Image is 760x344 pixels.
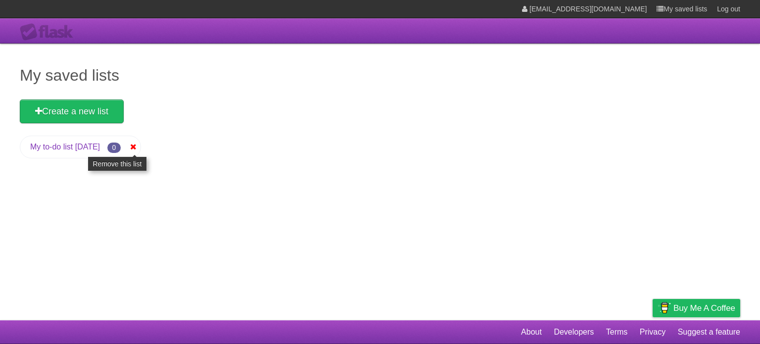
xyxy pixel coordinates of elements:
[678,323,740,342] a: Suggest a feature
[658,299,671,316] img: Buy me a coffee
[521,323,542,342] a: About
[606,323,628,342] a: Terms
[640,323,665,342] a: Privacy
[20,63,740,87] h1: My saved lists
[20,99,124,123] a: Create a new list
[653,299,740,317] a: Buy me a coffee
[107,143,121,153] span: 0
[20,23,79,41] div: Flask
[554,323,594,342] a: Developers
[673,299,735,317] span: Buy me a coffee
[30,143,100,151] a: My to-do list [DATE]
